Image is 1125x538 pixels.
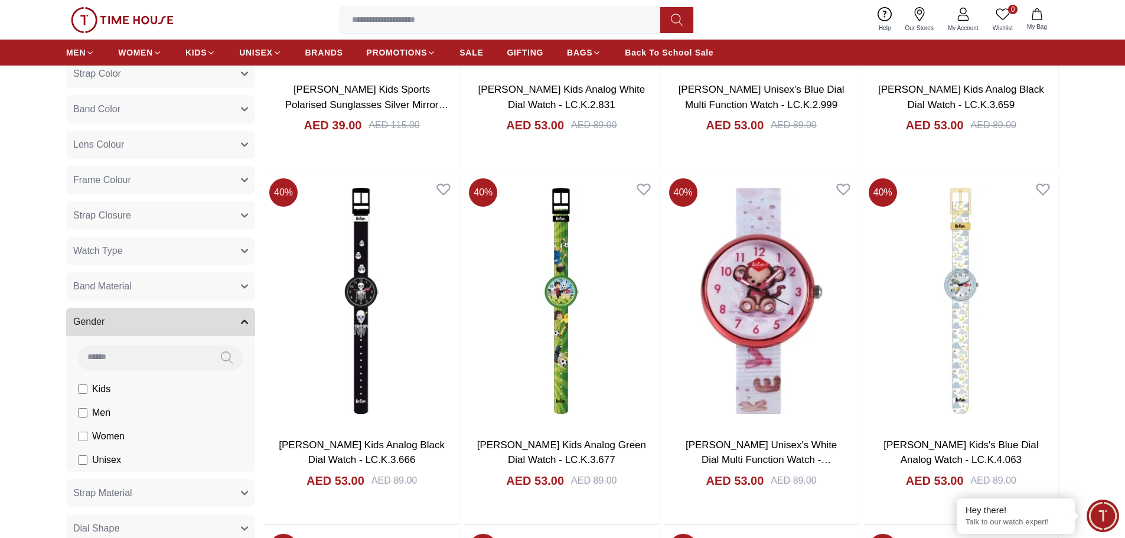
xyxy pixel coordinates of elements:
[73,244,123,258] span: Watch Type
[66,272,255,301] button: Band Material
[66,201,255,230] button: Strap Closure
[185,42,216,63] a: KIDS
[73,521,119,536] span: Dial Shape
[92,382,110,396] span: Kids
[66,47,86,58] span: MEN
[66,479,255,507] button: Strap Material
[706,472,764,489] h4: AED 53.00
[118,47,153,58] span: WOMEN
[66,42,94,63] a: MEN
[869,178,897,207] span: 40 %
[73,486,132,500] span: Strap Material
[73,279,132,294] span: Band Material
[1022,22,1052,31] span: My Bag
[906,472,964,489] h4: AED 53.00
[66,60,255,88] button: Strap Color
[864,174,1058,428] img: Lee Cooper Kids's Blue Dial Analog Watch - LC.K.4.063
[92,429,125,444] span: Women
[92,453,121,467] span: Unisex
[679,84,844,110] a: [PERSON_NAME] Unisex's Blue Dial Multi Function Watch - LC.K.2.999
[872,5,898,35] a: Help
[285,84,449,125] a: [PERSON_NAME] Kids Sports Polarised Sunglasses Silver Mirror Lens - LCK101C01
[1020,6,1054,34] button: My Bag
[478,84,645,110] a: [PERSON_NAME] Kids Analog White Dial Watch - LC.K.2.831
[507,42,543,63] a: GIFTING
[305,42,343,63] a: BRANDS
[664,174,859,428] img: Lee Cooper Unisex's White Dial Multi Function Watch - LC.K.3.837
[367,47,428,58] span: PROMOTIONS
[73,208,131,223] span: Strap Closure
[71,7,174,33] img: ...
[506,472,564,489] h4: AED 53.00
[771,118,816,132] div: AED 89.00
[306,472,364,489] h4: AED 53.00
[369,118,419,132] div: AED 115.00
[73,173,131,187] span: Frame Colour
[269,178,298,207] span: 40 %
[469,178,497,207] span: 40 %
[506,117,564,133] h4: AED 53.00
[73,67,121,81] span: Strap Color
[686,439,837,481] a: [PERSON_NAME] Unisex's White Dial Multi Function Watch - LC.K.3.837
[883,439,1038,466] a: [PERSON_NAME] Kids's Blue Dial Analog Watch - LC.K.4.063
[901,24,938,32] span: Our Stores
[78,384,87,394] input: Kids
[966,517,1066,527] p: Talk to our watch expert!
[73,102,120,116] span: Band Color
[571,474,617,488] div: AED 89.00
[971,474,1016,488] div: AED 89.00
[943,24,983,32] span: My Account
[988,24,1018,32] span: Wishlist
[78,408,87,418] input: Men
[66,237,255,265] button: Watch Type
[878,84,1044,110] a: [PERSON_NAME] Kids Analog Black Dial Watch - LC.K.3.659
[92,406,110,420] span: Men
[874,24,896,32] span: Help
[78,432,87,441] input: Women
[459,47,483,58] span: SALE
[304,117,362,133] h4: AED 39.00
[239,47,272,58] span: UNISEX
[477,439,646,466] a: [PERSON_NAME] Kids Analog Green Dial Watch - LC.K.3.677
[567,42,601,63] a: BAGS
[971,118,1016,132] div: AED 89.00
[185,47,207,58] span: KIDS
[771,474,816,488] div: AED 89.00
[305,47,343,58] span: BRANDS
[66,95,255,123] button: Band Color
[1087,500,1119,532] div: Chat Widget
[265,174,459,428] img: Lee Cooper Kids Analog Black Dial Watch - LC.K.3.666
[507,47,543,58] span: GIFTING
[464,174,658,428] img: Lee Cooper Kids Analog Green Dial Watch - LC.K.3.677
[66,131,255,159] button: Lens Colour
[966,504,1066,516] div: Hey there!
[906,117,964,133] h4: AED 53.00
[118,42,162,63] a: WOMEN
[706,117,764,133] h4: AED 53.00
[986,5,1020,35] a: 0Wishlist
[239,42,281,63] a: UNISEX
[78,455,87,465] input: Unisex
[669,178,697,207] span: 40 %
[66,308,255,336] button: Gender
[625,42,713,63] a: Back To School Sale
[73,138,124,152] span: Lens Colour
[567,47,592,58] span: BAGS
[279,439,445,466] a: [PERSON_NAME] Kids Analog Black Dial Watch - LC.K.3.666
[371,474,417,488] div: AED 89.00
[367,42,436,63] a: PROMOTIONS
[66,166,255,194] button: Frame Colour
[898,5,941,35] a: Our Stores
[459,42,483,63] a: SALE
[571,118,617,132] div: AED 89.00
[73,315,105,329] span: Gender
[625,47,713,58] span: Back To School Sale
[1008,5,1018,14] span: 0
